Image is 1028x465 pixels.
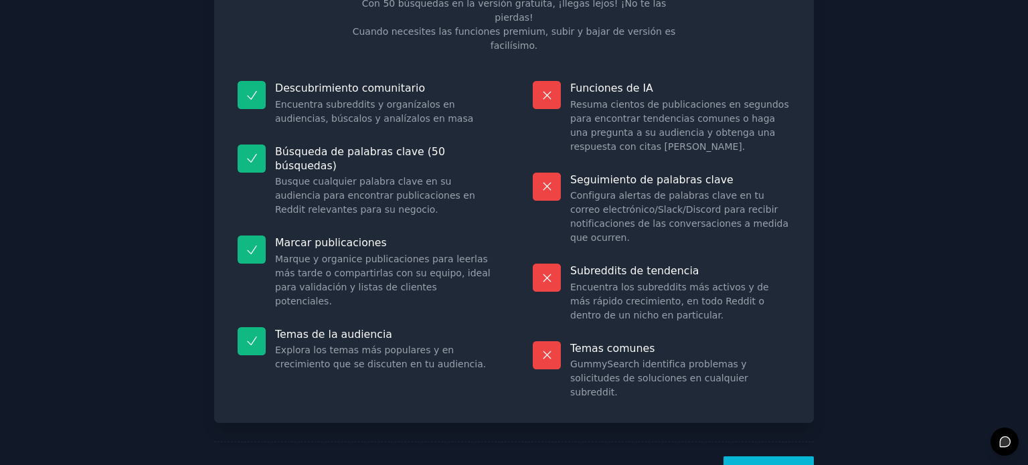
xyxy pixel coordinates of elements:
font: Funciones de IA [570,82,653,94]
font: Temas comunes [570,342,655,355]
font: Cuando necesites las funciones premium, subir y bajar de versión es facilísimo. [353,26,676,51]
font: Explora los temas más populares y en crecimiento que se discuten en tu audiencia. [275,345,486,369]
font: Configura alertas de palabras clave en tu correo electrónico/Slack/Discord para recibir notificac... [570,190,788,243]
font: Subreddits de tendencia [570,264,699,277]
font: Encuentra subreddits y organízalos en audiencias, búscalos y analízalos en masa [275,99,473,124]
font: Encuentra los subreddits más activos y de más rápido crecimiento, en todo Reddit o dentro de un n... [570,282,769,320]
font: Temas de la audiencia [275,328,392,341]
font: GummySearch identifica problemas y solicitudes de soluciones en cualquier subreddit. [570,359,748,397]
font: Marcar publicaciones [275,236,387,249]
font: Resuma cientos de publicaciones en segundos para encontrar tendencias comunes o haga una pregunta... [570,99,789,152]
font: Búsqueda de palabras clave (50 búsquedas) [275,145,445,172]
font: Seguimiento de palabras clave [570,173,734,186]
font: Marque y organice publicaciones para leerlas más tarde o compartirlas con su equipo, ideal para v... [275,254,491,306]
font: Busque cualquier palabra clave en su audiencia para encontrar publicaciones en Reddit relevantes ... [275,176,475,215]
font: Descubrimiento comunitario [275,82,425,94]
